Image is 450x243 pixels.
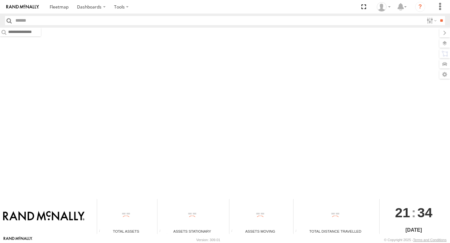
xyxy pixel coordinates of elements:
label: Search Filter Options [424,16,438,25]
div: Total Distance Travelled [294,229,377,234]
div: Version: 309.01 [196,238,220,242]
i: ? [415,2,425,12]
img: rand-logo.svg [6,5,39,9]
img: Rand McNally [3,211,85,222]
div: Valeo Dash [375,2,393,12]
div: : [380,199,448,226]
a: Terms and Conditions [413,238,447,242]
div: Assets Stationary [157,229,227,234]
div: Assets Moving [229,229,291,234]
div: © Copyright 2025 - [384,238,447,242]
div: Total Assets [97,229,155,234]
label: Map Settings [439,70,450,79]
a: Visit our Website [3,237,32,243]
div: Total distance travelled by all assets within specified date range and applied filters [294,229,303,234]
span: 34 [417,199,432,226]
div: Total number of assets current in transit. [229,229,239,234]
span: 21 [395,199,410,226]
div: Total number of assets current stationary. [157,229,167,234]
div: [DATE] [380,226,448,234]
div: Total number of Enabled Assets [97,229,107,234]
